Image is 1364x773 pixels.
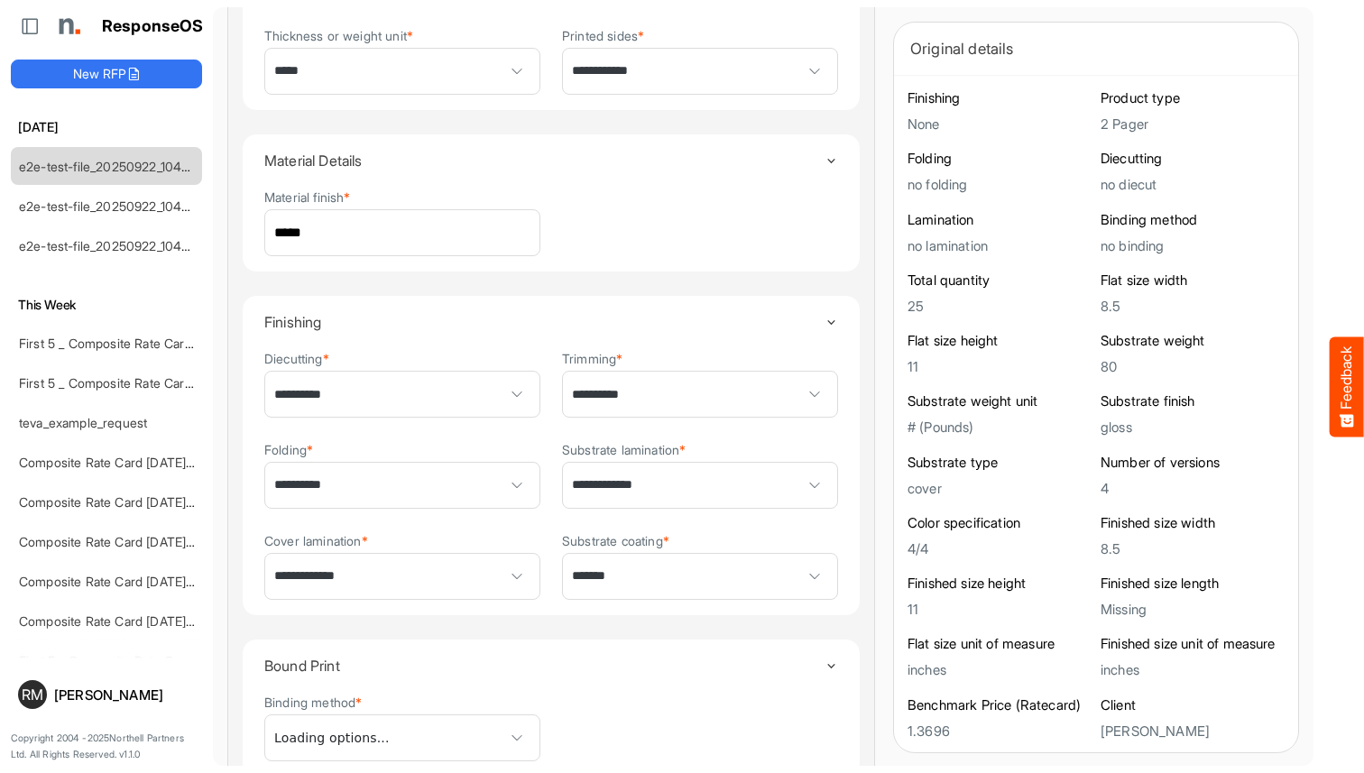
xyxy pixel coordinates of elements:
[908,359,1092,374] h5: 11
[264,640,838,692] summary: Toggle content
[908,662,1092,677] h5: inches
[264,134,838,187] summary: Toggle content
[908,723,1092,739] h5: 1.3696
[908,271,1092,290] h6: Total quantity
[19,415,147,430] a: teva_example_request
[264,695,362,709] label: Binding method
[1101,662,1285,677] h5: inches
[11,731,202,762] p: Copyright 2004 - 2025 Northell Partners Ltd. All Rights Reserved. v 1.1.0
[1101,419,1285,435] h5: gloss
[11,60,202,88] button: New RFP
[1101,116,1285,132] h5: 2 Pager
[19,198,206,214] a: e2e-test-file_20250922_104604
[1101,575,1285,593] h6: Finished size length
[908,116,1092,132] h5: None
[1101,481,1285,496] h5: 4
[11,295,202,315] h6: This Week
[1101,299,1285,314] h5: 8.5
[1101,332,1285,350] h6: Substrate weight
[562,443,686,456] label: Substrate lamination
[264,443,313,456] label: Folding
[1101,541,1285,557] h5: 8.5
[264,314,825,330] h4: Finishing
[19,238,201,253] a: e2e-test-file_20250922_104513
[1101,392,1285,410] h6: Substrate finish
[908,696,1092,714] h6: Benchmark Price (Ratecard)
[19,574,233,589] a: Composite Rate Card [DATE]_smaller
[264,534,368,548] label: Cover lamination
[50,8,86,44] img: Northell
[908,419,1092,435] h5: # (Pounds)
[1101,602,1285,617] h5: Missing
[11,117,202,137] h6: [DATE]
[264,152,825,169] h4: Material Details
[54,688,195,702] div: [PERSON_NAME]
[19,375,253,391] a: First 5 _ Composite Rate Card [DATE] (2)
[264,296,838,348] summary: Toggle content
[1101,211,1285,229] h6: Binding method
[908,150,1092,168] h6: Folding
[908,211,1092,229] h6: Lamination
[19,494,233,510] a: Composite Rate Card [DATE]_smaller
[908,89,1092,107] h6: Finishing
[908,299,1092,314] h5: 25
[102,17,204,36] h1: ResponseOS
[908,392,1092,410] h6: Substrate weight unit
[908,575,1092,593] h6: Finished size height
[1101,359,1285,374] h5: 80
[264,29,413,42] label: Thickness or weight unit
[908,481,1092,496] h5: cover
[19,336,253,351] a: First 5 _ Composite Rate Card [DATE] (2)
[908,635,1092,653] h6: Flat size unit of measure
[264,190,351,204] label: Material finish
[19,159,203,174] a: e2e-test-file_20250922_104733
[1101,271,1285,290] h6: Flat size width
[1101,635,1285,653] h6: Finished size unit of measure
[562,352,622,365] label: Trimming
[1101,514,1285,532] h6: Finished size width
[1101,723,1285,739] h5: [PERSON_NAME]
[19,455,233,470] a: Composite Rate Card [DATE]_smaller
[908,177,1092,192] h5: no folding
[1101,238,1285,253] h5: no binding
[1330,336,1364,437] button: Feedback
[562,29,644,42] label: Printed sides
[1101,150,1285,168] h6: Diecutting
[910,36,1282,61] div: Original details
[264,658,825,674] h4: Bound Print
[22,687,43,702] span: RM
[562,534,669,548] label: Substrate coating
[1101,696,1285,714] h6: Client
[1101,454,1285,472] h6: Number of versions
[908,602,1092,617] h5: 11
[1101,89,1285,107] h6: Product type
[908,454,1092,472] h6: Substrate type
[908,332,1092,350] h6: Flat size height
[264,352,329,365] label: Diecutting
[908,541,1092,557] h5: 4/4
[19,613,233,629] a: Composite Rate Card [DATE]_smaller
[908,238,1092,253] h5: no lamination
[19,534,314,549] a: Composite Rate Card [DATE] mapping test_deleted
[1101,177,1285,192] h5: no diecut
[908,514,1092,532] h6: Color specification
